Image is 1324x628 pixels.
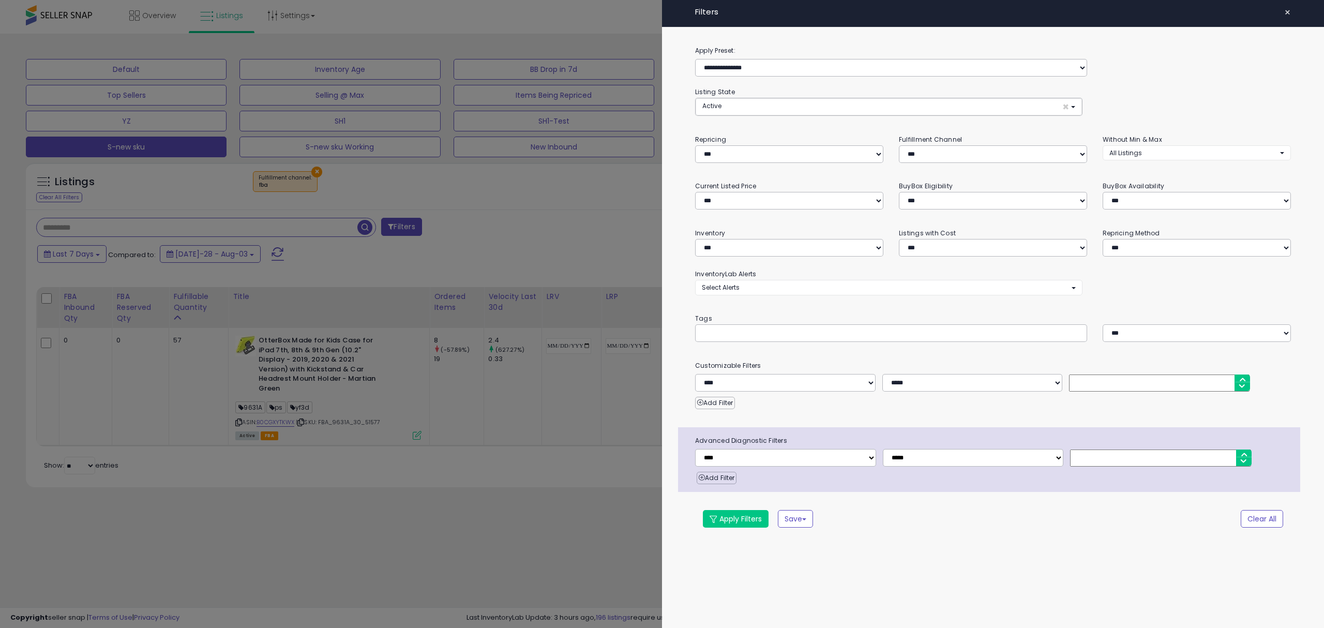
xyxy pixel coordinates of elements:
button: × [1280,5,1295,20]
small: Repricing Method [1103,229,1160,237]
button: Save [778,510,813,528]
button: All Listings [1103,145,1291,160]
small: Listings with Cost [899,229,956,237]
small: Repricing [695,135,726,144]
small: Fulfillment Channel [899,135,962,144]
small: Listing State [695,87,735,96]
button: Apply Filters [703,510,769,528]
button: Add Filter [697,472,736,484]
small: Without Min & Max [1103,135,1162,144]
small: Current Listed Price [695,182,756,190]
small: Tags [687,313,1299,324]
small: BuyBox Eligibility [899,182,953,190]
span: All Listings [1109,148,1142,157]
label: Apply Preset: [687,45,1299,56]
span: Advanced Diagnostic Filters [687,435,1300,446]
small: Inventory [695,229,725,237]
button: Select Alerts [695,280,1082,295]
span: × [1284,5,1291,20]
button: Clear All [1241,510,1283,528]
small: BuyBox Availability [1103,182,1164,190]
small: InventoryLab Alerts [695,270,756,278]
button: Add Filter [695,397,735,409]
span: × [1062,101,1069,112]
h4: Filters [695,8,1291,17]
button: Active × [696,98,1082,115]
span: Active [702,101,721,110]
span: Select Alerts [702,283,740,292]
small: Customizable Filters [687,360,1299,371]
